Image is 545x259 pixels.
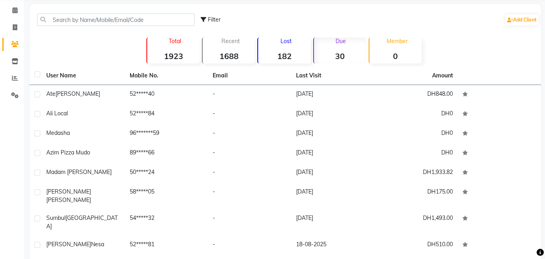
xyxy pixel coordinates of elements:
td: - [208,85,291,105]
td: [DATE] [291,85,375,105]
td: DH848.00 [375,85,458,105]
strong: 30 [314,51,366,61]
td: - [208,163,291,183]
span: [PERSON_NAME] [55,90,100,97]
strong: 1688 [203,51,255,61]
p: Lost [261,38,310,45]
td: [DATE] [291,144,375,163]
span: medasha [46,129,70,136]
a: Add Client [505,14,539,26]
p: Recent [206,38,255,45]
td: DH1,933.82 [375,163,458,183]
span: Filter [208,16,221,23]
th: User Name [41,67,125,85]
td: - [208,144,291,163]
td: [DATE] [291,209,375,235]
td: DH175.00 [375,183,458,209]
th: Amount [427,67,458,85]
span: ali local [46,110,68,117]
span: madam [PERSON_NAME] [46,168,112,176]
span: [PERSON_NAME] [46,241,91,248]
td: DH510.00 [375,235,458,255]
td: - [208,209,291,235]
td: - [208,183,291,209]
span: Sumbul [46,214,65,221]
td: DH0 [375,144,458,163]
th: Mobile No. [125,67,208,85]
span: [PERSON_NAME] [PERSON_NAME] [46,188,91,204]
td: 18-08-2025 [291,235,375,255]
span: [GEOGRAPHIC_DATA] [46,214,118,230]
input: Search by Name/Mobile/Email/Code [37,14,195,26]
span: Ate [46,90,55,97]
td: [DATE] [291,183,375,209]
td: [DATE] [291,105,375,124]
p: Due [316,38,366,45]
td: [DATE] [291,163,375,183]
td: - [208,105,291,124]
p: Member [373,38,422,45]
td: DH0 [375,124,458,144]
strong: 0 [369,51,422,61]
p: Total [150,38,199,45]
strong: 182 [258,51,310,61]
th: Last Visit [291,67,375,85]
span: Nesa [91,241,104,248]
td: [DATE] [291,124,375,144]
th: Email [208,67,291,85]
span: azim pizza mudo [46,149,90,156]
td: DH1,493.00 [375,209,458,235]
strong: 1923 [147,51,199,61]
td: - [208,124,291,144]
td: - [208,235,291,255]
td: DH0 [375,105,458,124]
